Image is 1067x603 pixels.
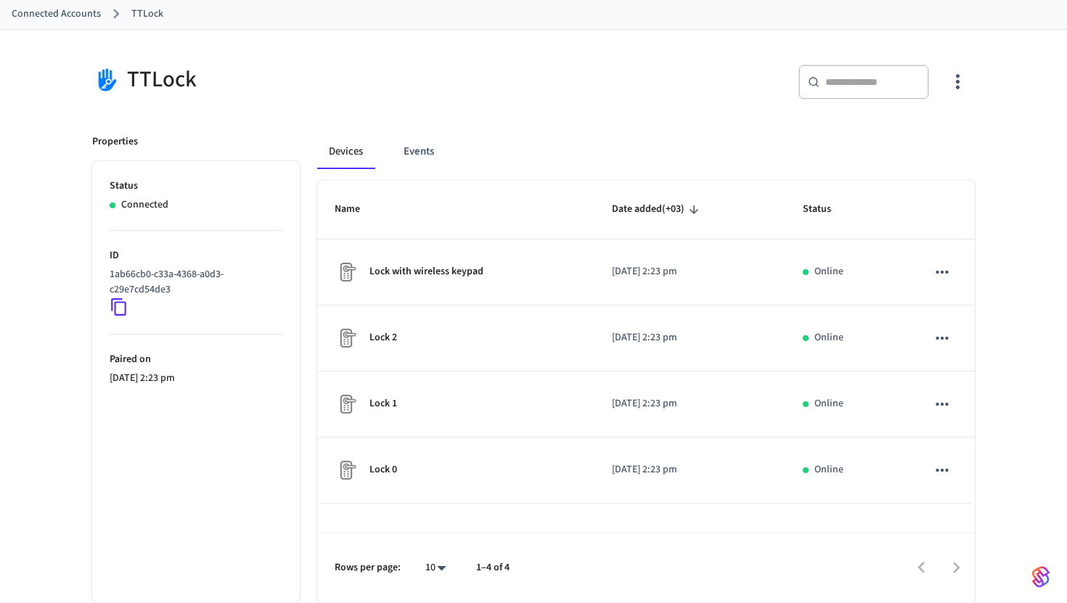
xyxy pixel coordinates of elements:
[1032,565,1050,588] img: SeamLogoGradient.69752ec5.svg
[814,462,843,477] p: Online
[92,65,525,94] div: TTLock
[110,352,282,367] p: Paired on
[612,264,768,279] p: [DATE] 2:23 pm
[369,264,483,279] p: Lock with wireless keypad
[612,396,768,411] p: [DATE] 2:23 pm
[110,248,282,263] p: ID
[92,134,138,149] p: Properties
[369,462,397,477] p: Lock 0
[12,7,101,22] a: Connected Accounts
[335,198,379,221] span: Name
[369,396,397,411] p: Lock 1
[317,181,975,504] table: sticky table
[814,396,843,411] p: Online
[131,7,163,22] a: TTLock
[612,462,768,477] p: [DATE] 2:23 pm
[392,134,446,169] button: Events
[110,371,282,386] p: [DATE] 2:23 pm
[335,327,358,350] img: Placeholder Lock Image
[612,198,703,221] span: Date added(+03)
[335,560,401,575] p: Rows per page:
[803,198,850,221] span: Status
[110,267,277,298] p: 1ab66cb0-c33a-4368-a0d3-c29e7cd54de3
[369,330,397,345] p: Lock 2
[110,179,282,194] p: Status
[814,264,843,279] p: Online
[476,560,510,575] p: 1–4 of 4
[317,134,975,169] div: connected account tabs
[92,65,121,94] img: TTLock Logo, Square
[121,197,168,213] p: Connected
[317,134,375,169] button: Devices
[418,557,453,578] div: 10
[814,330,843,345] p: Online
[335,261,358,284] img: Placeholder Lock Image
[335,459,358,482] img: Placeholder Lock Image
[612,330,768,345] p: [DATE] 2:23 pm
[335,393,358,416] img: Placeholder Lock Image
